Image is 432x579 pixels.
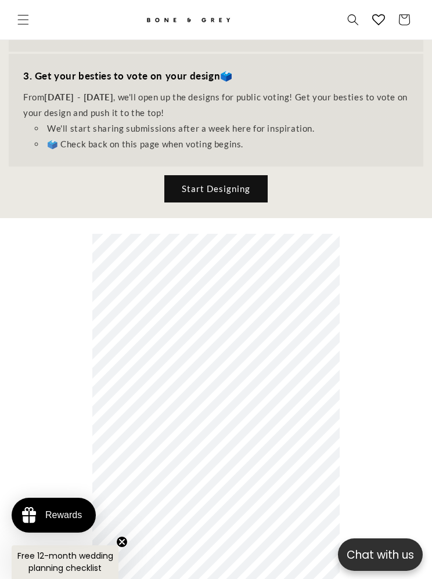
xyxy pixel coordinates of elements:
p: Chat with us [338,547,423,563]
div: Free 12-month wedding planning checklistClose teaser [12,545,118,579]
summary: Search [340,7,366,32]
li: 🗳️ Check back on this page when voting begins. [35,136,409,152]
button: Open chatbox [338,538,423,571]
summary: Menu [10,7,36,32]
li: We'll start sharing submissions after a week here for inspiration. [35,121,409,136]
a: Bone and Grey Bridal [126,6,251,34]
button: Close teaser [116,536,128,548]
strong: 3. Get your besties to vote on your design [23,70,220,82]
span: Free 12-month wedding planning checklist [17,550,113,574]
div: Rewards [45,510,82,520]
h3: 🗳️ [23,68,409,84]
img: Bone and Grey Bridal [145,10,232,30]
strong: [DATE] - [DATE] [44,92,113,102]
a: Start Designing [164,175,268,202]
p: From , we'll open up the designs for public voting! Get your besties to vote on your design and p... [23,89,409,121]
